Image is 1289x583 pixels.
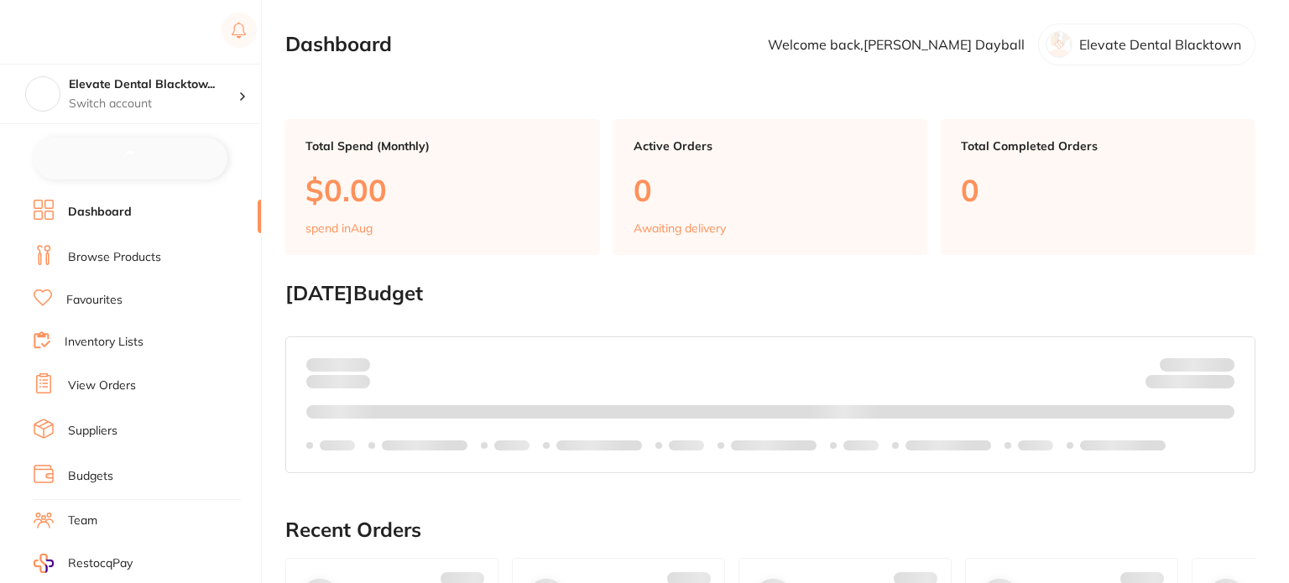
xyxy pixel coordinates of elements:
[305,221,373,235] p: spend in Aug
[731,439,817,452] p: Labels extended
[65,334,144,351] a: Inventory Lists
[941,119,1255,255] a: Total Completed Orders0
[68,249,161,266] a: Browse Products
[285,282,1255,305] h2: [DATE] Budget
[34,13,141,51] a: Restocq Logo
[494,439,530,452] p: Labels
[306,357,370,371] p: Spent:
[34,554,54,573] img: RestocqPay
[961,173,1235,207] p: 0
[1145,372,1234,392] p: Remaining:
[1202,357,1234,372] strong: $NaN
[1080,439,1166,452] p: Labels extended
[382,439,467,452] p: Labels extended
[556,439,642,452] p: Labels extended
[634,221,726,235] p: Awaiting delivery
[69,76,238,93] h4: Elevate Dental Blacktown
[34,554,133,573] a: RestocqPay
[341,357,370,372] strong: $0.00
[320,439,355,452] p: Labels
[1079,37,1241,52] p: Elevate Dental Blacktown
[634,173,908,207] p: 0
[68,204,132,221] a: Dashboard
[68,555,133,572] span: RestocqPay
[669,439,704,452] p: Labels
[26,77,60,111] img: Elevate Dental Blacktown
[68,377,136,394] a: View Orders
[305,173,580,207] p: $0.00
[285,33,392,56] h2: Dashboard
[68,423,117,440] a: Suppliers
[285,518,1255,542] h2: Recent Orders
[961,139,1235,153] p: Total Completed Orders
[305,139,580,153] p: Total Spend (Monthly)
[1160,357,1234,371] p: Budget:
[66,292,123,309] a: Favourites
[306,372,370,392] p: month
[68,513,97,529] a: Team
[634,139,908,153] p: Active Orders
[34,22,141,42] img: Restocq Logo
[285,119,600,255] a: Total Spend (Monthly)$0.00spend inAug
[1018,439,1053,452] p: Labels
[843,439,879,452] p: Labels
[905,439,991,452] p: Labels extended
[69,96,238,112] p: Switch account
[1205,377,1234,393] strong: $0.00
[613,119,928,255] a: Active Orders0Awaiting delivery
[768,37,1025,52] p: Welcome back, [PERSON_NAME] Dayball
[68,468,113,485] a: Budgets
